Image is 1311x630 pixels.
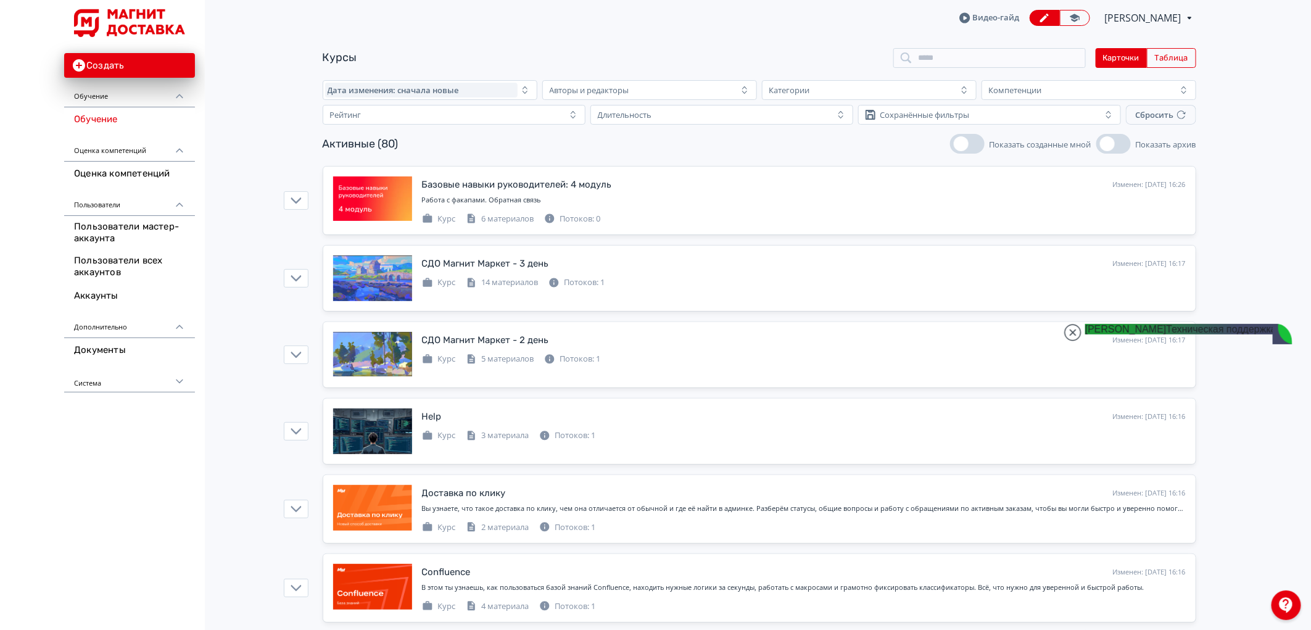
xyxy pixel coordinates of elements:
button: Сбросить [1126,105,1196,125]
span: Показать архив [1136,139,1196,150]
img: https://files.teachbase.ru/system/systemcolortheme/677/logo/medium-ec5a7a8d885ca0a3f78ce113aecbba... [74,7,185,38]
button: Категории [762,80,977,100]
div: 14 материалов [466,276,539,289]
span: Дата изменения: сначала новые [328,85,459,95]
div: Курс [422,521,456,534]
div: Пользователи [64,186,195,216]
div: Изменен: [DATE] 16:26 [1113,180,1186,190]
div: Курс [422,600,456,613]
div: Курс [422,276,456,289]
a: Оценка компетенций [64,162,195,186]
div: Потоков: 0 [544,213,601,225]
div: Курс [422,429,456,442]
div: Потоков: 1 [539,521,596,534]
button: Длительность [590,105,853,125]
div: Длительность [598,110,652,120]
div: Потоков: 1 [539,429,596,442]
a: Документы [64,338,195,363]
div: 2 материала [466,521,529,534]
div: В этом ты узнаешь, как пользоваться базой знаний Confluence, находить нужные логики за секунды, р... [422,582,1186,593]
div: 6 материалов [466,213,534,225]
a: Видео-гайд [959,12,1020,24]
div: Сохранённые фильтры [880,110,970,120]
button: Компетенции [982,80,1196,100]
div: Активные (80) [323,136,399,152]
button: Таблица [1147,48,1196,68]
div: Авторы и редакторы [550,85,629,95]
div: 3 материала [466,429,529,442]
div: Изменен: [DATE] 16:17 [1113,259,1186,269]
div: Обучение [64,78,195,107]
span: Диана Лостанова [1105,10,1183,25]
div: Потоков: 1 [539,600,596,613]
div: СДО Магнит Маркет - 2 день [422,333,549,347]
button: Карточки [1096,48,1147,68]
a: Пользователи всех аккаунтов [64,250,195,284]
button: Дата изменения: сначала новые [323,80,537,100]
div: Потоков: 1 [544,353,601,365]
div: Работа с факапами. Обратная связь [422,195,1186,205]
div: СДО Магнит Маркет - 3 день [422,257,549,271]
div: Вы узнаете, что такое доставка по клику, чем она отличается от обычной и где её найти в админке. ... [422,504,1186,514]
div: Категории [769,85,810,95]
span: Показать созданные мной [990,139,1091,150]
a: Переключиться в режим ученика [1060,10,1090,26]
button: Сохранённые фильтры [858,105,1121,125]
div: Курс [422,213,456,225]
div: Дополнительно [64,309,195,338]
div: Система [64,363,195,392]
div: Confluence [422,565,471,579]
button: Авторы и редакторы [542,80,757,100]
div: Потоков: 1 [548,276,605,289]
div: Help [422,410,442,424]
a: Пользователи мастер-аккаунта [64,216,195,250]
button: Создать [64,53,195,78]
a: Обучение [64,107,195,132]
div: 5 материалов [466,353,534,365]
div: Курс [422,353,456,365]
div: Компетенции [989,85,1042,95]
div: Рейтинг [330,110,362,120]
div: 4 материала [466,600,529,613]
a: Курсы [323,51,357,64]
button: Рейтинг [323,105,585,125]
div: Базовые навыки руководителей: 4 модуль [422,178,612,192]
div: Оценка компетенций [64,132,195,162]
div: Доставка по клику [422,486,506,500]
a: Аккаунты [64,284,195,309]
